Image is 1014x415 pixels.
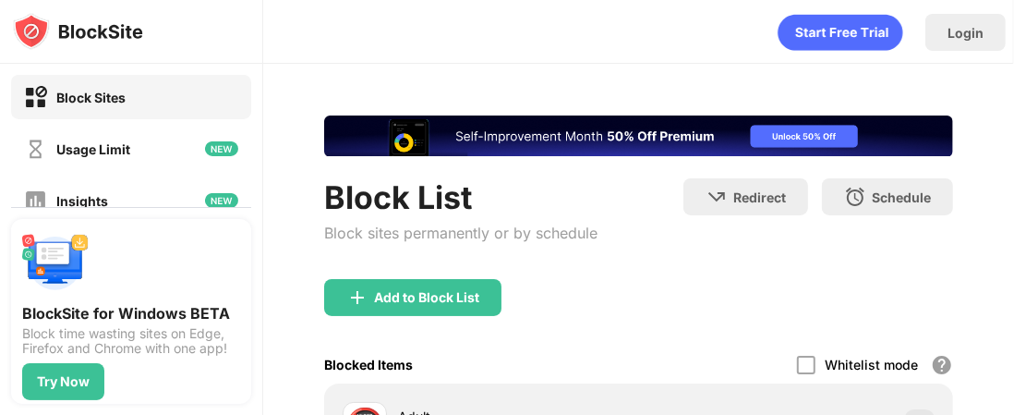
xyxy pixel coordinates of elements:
img: block-on.svg [24,86,47,109]
div: animation [778,14,903,51]
div: Usage Limit [56,141,130,157]
div: BlockSite for Windows BETA [22,304,240,323]
div: Block List [324,178,598,216]
div: Add to Block List [374,290,479,305]
div: Block time wasting sites on Edge, Firefox and Chrome with one app! [22,326,240,356]
div: Redirect [733,189,786,205]
img: new-icon.svg [205,141,238,156]
img: new-icon.svg [205,193,238,208]
div: Whitelist mode [825,357,918,372]
div: Schedule [872,189,931,205]
div: Insights [56,193,108,209]
div: Block sites permanently or by schedule [324,224,598,242]
img: push-desktop.svg [22,230,89,297]
div: Block Sites [56,90,126,105]
iframe: Banner [324,116,953,156]
img: insights-off.svg [24,189,47,213]
div: Blocked Items [324,357,413,372]
img: time-usage-off.svg [24,138,47,161]
div: Login [948,25,984,41]
div: Try Now [37,374,90,389]
img: logo-blocksite.svg [13,13,143,50]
